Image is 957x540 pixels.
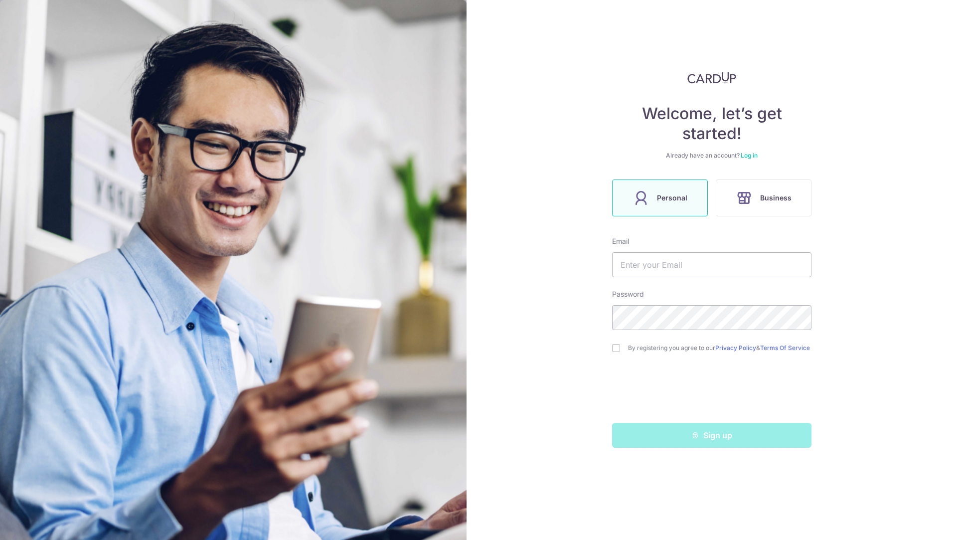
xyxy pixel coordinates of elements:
[760,192,792,204] span: Business
[612,289,644,299] label: Password
[612,104,811,144] h4: Welcome, let’s get started!
[715,344,756,352] a: Privacy Policy
[612,152,811,160] div: Already have an account?
[760,344,810,352] a: Terms Of Service
[628,344,811,352] label: By registering you agree to our &
[636,372,788,411] iframe: reCAPTCHA
[612,236,629,246] label: Email
[712,180,815,216] a: Business
[687,72,736,84] img: CardUp Logo
[612,252,811,277] input: Enter your Email
[657,192,687,204] span: Personal
[741,152,758,159] a: Log in
[608,180,712,216] a: Personal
